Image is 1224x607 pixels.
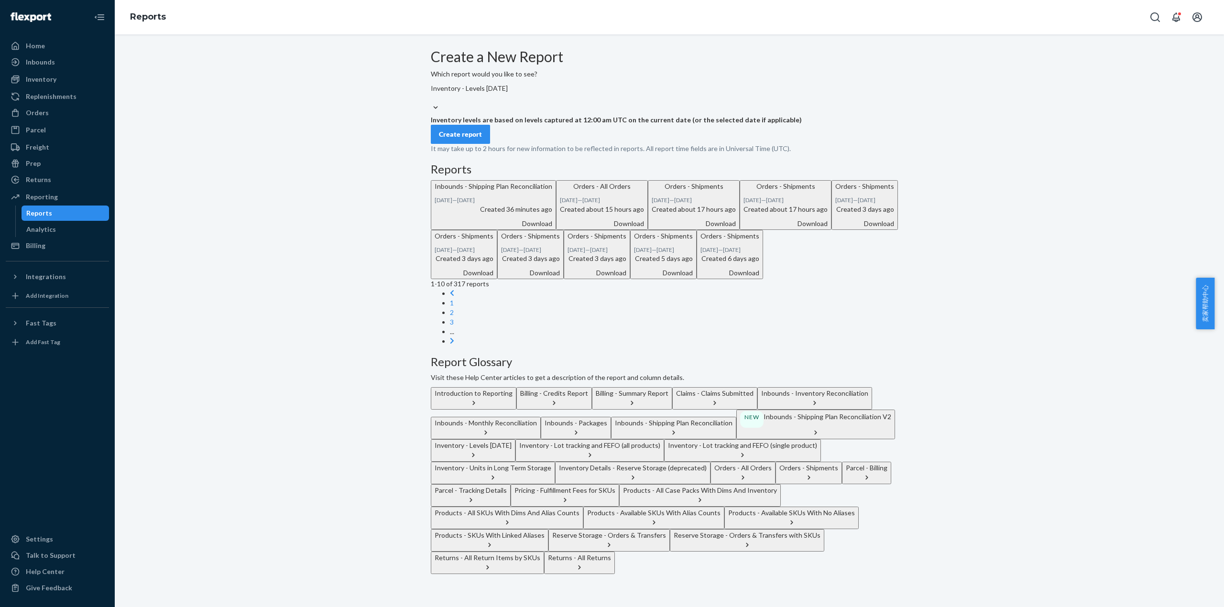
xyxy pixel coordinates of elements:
a: Replenishments [6,89,109,104]
a: Orders [6,105,109,120]
button: Pricing - Fulfillment Fees for SKUs [511,484,619,507]
p: Inventory levels are based on levels captured at 12:00 am UTC on the current date (or the selecte... [431,115,908,125]
a: Reporting [6,189,109,205]
div: Download [652,219,736,228]
button: Reserve Storage - Orders & Transfers [548,529,670,552]
div: Download [501,268,560,278]
a: Freight [6,140,109,155]
a: Inventory [6,72,109,87]
button: Orders - Shipments[DATE]—[DATE]Created 3 days agoDownload [564,230,630,279]
button: Products - Available SKUs With Alias Counts [583,507,724,529]
div: Reserve Storage - Orders & Transfers [552,531,666,540]
div: Download [835,219,894,228]
p: Created about 17 hours ago [743,205,828,214]
div: Products - All SKUs With Dims And Alias Counts [435,508,579,518]
time: [DATE] [656,246,674,253]
time: [DATE] [457,246,475,253]
a: Reports [22,206,109,221]
button: Introduction to Reporting [431,387,516,410]
p: Orders - Shipments [435,231,493,241]
div: Products - SKUs With Linked Aliases [435,531,545,540]
div: Parcel - Billing [846,463,887,473]
div: Download [700,268,759,278]
button: Inbounds - Packages [541,417,611,439]
time: [DATE] [700,246,718,253]
time: [DATE] [674,196,692,204]
a: Talk to Support [6,548,109,563]
button: Inbounds - Monthly Reconciliation [431,417,541,439]
div: Give Feedback [26,583,72,593]
button: Orders - Shipments[DATE]—[DATE]Created 5 days agoDownload [630,230,697,279]
p: Created 36 minutes ago [435,205,552,214]
button: Products - All SKUs With Dims And Alias Counts [431,507,583,529]
h2: Create a New Report [431,49,908,65]
button: Orders - Shipments [776,462,842,484]
button: Orders - All Orders[DATE]—[DATE]Created about 15 hours agoDownload [556,180,648,229]
button: Integrations [6,269,109,284]
div: Parcel [26,125,46,135]
div: Inbounds - Inventory Reconciliation [761,389,868,398]
div: Returns - All Returns [548,553,611,563]
div: Inventory - Levels [DATE] [435,441,512,450]
a: Home [6,38,109,54]
div: Talk to Support [26,551,76,560]
div: Reports [26,208,52,218]
div: Pricing - Fulfillment Fees for SKUs [514,486,615,495]
time: [DATE] [524,246,541,253]
p: — [568,246,626,254]
div: Add Integration [26,292,68,300]
p: Which report would you like to see? [431,69,908,79]
p: — [634,246,693,254]
div: Orders - All Orders [714,463,772,473]
p: Orders - Shipments [568,231,626,241]
button: Reserve Storage - Orders & Transfers with SKUs [670,529,824,552]
li: ... [450,327,908,336]
div: Fast Tags [26,318,56,328]
div: Billing [26,241,45,250]
p: It may take up to 2 hours for new information to be reflected in reports. All report time fields ... [431,144,908,153]
h3: Report Glossary [431,356,908,368]
p: NEW [744,413,759,421]
button: Products - SKUs With Linked Aliases [431,529,548,552]
div: Products - Available SKUs With Alias Counts [587,508,721,518]
button: Orders - Shipments[DATE]—[DATE]Created about 17 hours agoDownload [648,180,740,229]
div: Products - Available SKUs With No Aliases [728,508,855,518]
button: Parcel - Tracking Details [431,484,511,507]
button: Inbounds - Shipping Plan Reconciliation[DATE]—[DATE]Created 36 minutes agoDownload [431,180,556,229]
p: Orders - Shipments [501,231,560,241]
p: Created 3 days ago [435,254,493,263]
button: Orders - Shipments[DATE]—[DATE]Created 3 days agoDownload [431,230,497,279]
p: Orders - Shipments [634,231,693,241]
div: Returns [26,175,51,184]
a: Add Integration [6,288,109,303]
button: Close Navigation [90,8,109,27]
time: [DATE] [501,246,519,253]
a: Inbounds [6,54,109,70]
time: [DATE] [435,246,452,253]
p: Orders - All Orders [560,182,644,191]
a: Page 3 [450,318,454,326]
p: — [435,196,552,204]
div: Inventory - Levels [DATE] [431,84,908,93]
p: Created 3 days ago [501,254,560,263]
p: Orders - Shipments [835,182,894,191]
div: Home [26,41,45,51]
time: [DATE] [435,196,452,204]
button: Billing - Summary Report [592,387,672,410]
a: Analytics [22,222,109,237]
a: Page 1 is your current page [450,299,454,307]
a: Returns [6,172,109,187]
button: Products - Available SKUs With No Aliases [724,507,859,529]
div: Inbounds - Shipping Plan Reconciliation [615,418,732,428]
time: [DATE] [634,246,652,253]
p: — [743,196,828,204]
div: Billing - Credits Report [520,389,588,398]
div: Prep [26,159,41,168]
button: Inventory - Levels [DATE] [431,439,515,462]
button: Claims - Claims Submitted [672,387,757,410]
p: Orders - Shipments [700,231,759,241]
button: Products - All Case Packs With Dims And Inventory [619,484,781,507]
time: [DATE] [457,196,475,204]
img: Flexport logo [11,12,51,22]
div: Download [743,219,828,228]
